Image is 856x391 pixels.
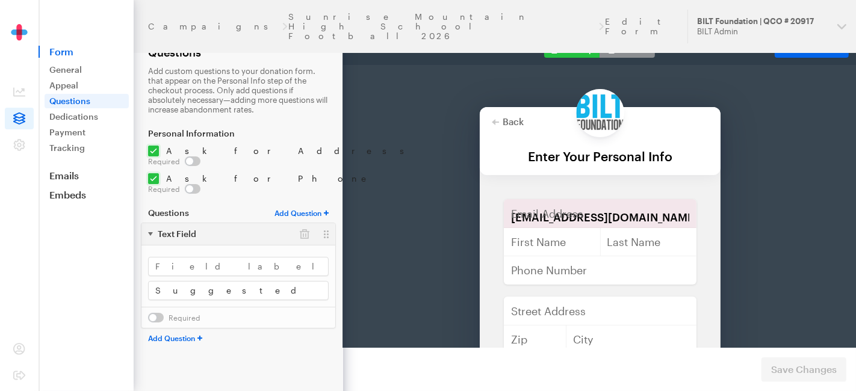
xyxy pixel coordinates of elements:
[39,170,134,182] a: Emails
[687,10,856,43] button: BILT Foundation | QCO # 20917 BILT Admin
[45,94,129,108] a: Questions
[39,189,134,201] a: Embeds
[148,257,329,276] input: Field label
[697,26,828,37] div: BILT Admin
[697,16,828,26] div: BILT Foundation | QCO # 20917
[148,22,281,31] a: Campaigns
[45,125,129,140] a: Payment
[45,78,129,93] a: Appeal
[45,141,129,155] a: Tracking
[148,281,329,300] input: Placeholder
[45,63,129,77] a: General
[148,173,377,184] div: %>
[200,84,417,98] div: Enter Your Personal Info
[148,208,260,218] label: Questions
[148,129,329,138] label: Personal Information
[148,229,196,239] button: Text Field
[200,52,232,61] button: Back
[45,109,129,124] a: Dedications
[39,46,134,58] span: Form
[148,66,329,114] p: Add custom questions to your donation form. that appear on the Personal Info step of the checkout...
[288,12,598,41] a: Sunrise Mountain High School Football 2026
